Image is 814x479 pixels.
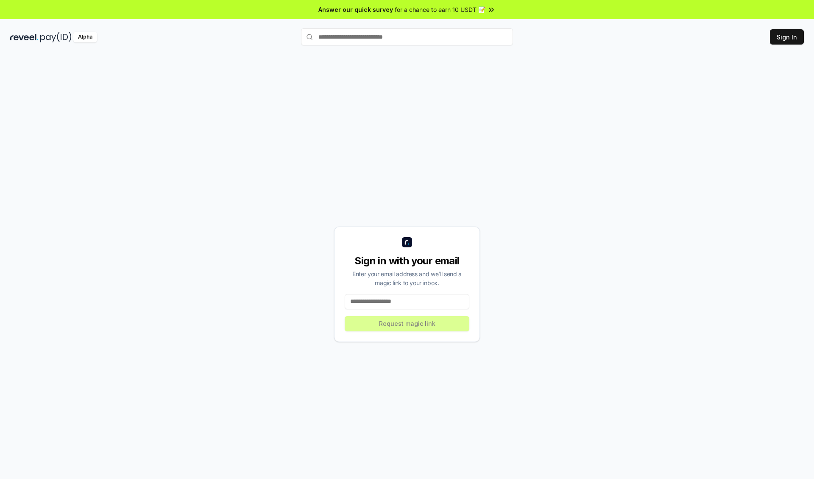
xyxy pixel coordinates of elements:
div: Alpha [73,32,97,42]
span: for a chance to earn 10 USDT 📝 [395,5,485,14]
div: Sign in with your email [345,254,469,268]
img: pay_id [40,32,72,42]
div: Enter your email address and we’ll send a magic link to your inbox. [345,269,469,287]
button: Sign In [770,29,804,45]
span: Answer our quick survey [318,5,393,14]
img: logo_small [402,237,412,247]
img: reveel_dark [10,32,39,42]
